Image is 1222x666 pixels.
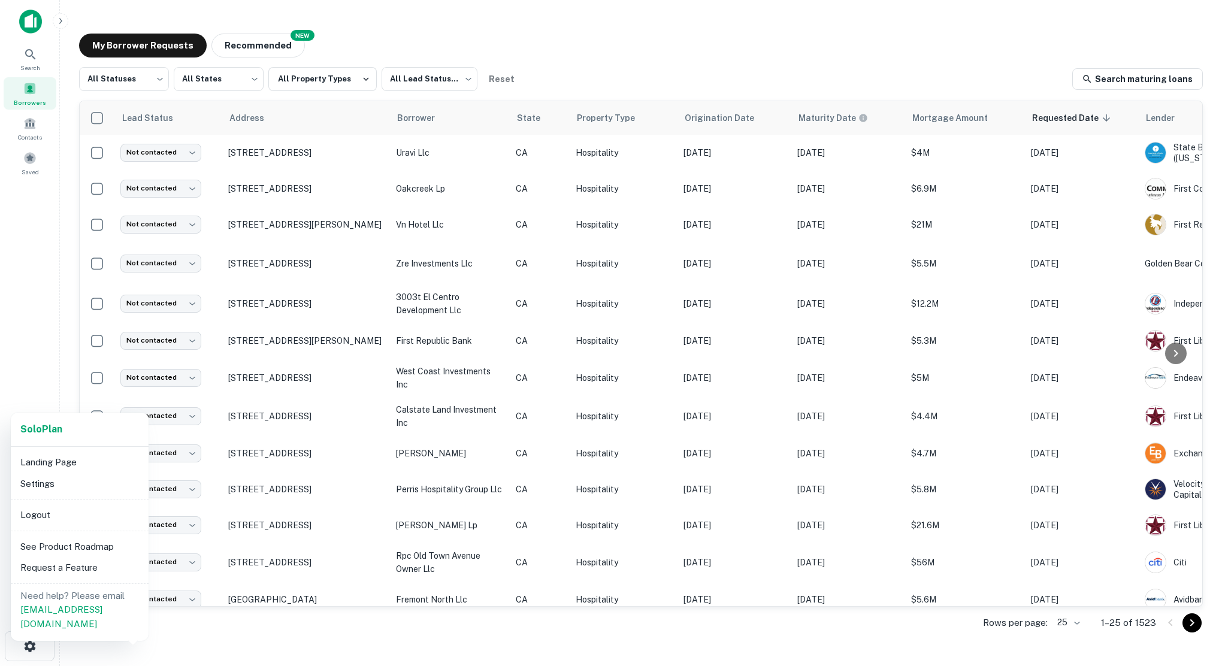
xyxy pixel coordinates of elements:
a: SoloPlan [20,422,62,437]
li: Landing Page [16,452,144,473]
li: Settings [16,473,144,495]
li: Logout [16,504,144,526]
li: Request a Feature [16,557,144,579]
p: Need help? Please email [20,589,139,631]
strong: Solo Plan [20,423,62,435]
iframe: Chat Widget [1162,570,1222,628]
li: See Product Roadmap [16,536,144,558]
a: [EMAIL_ADDRESS][DOMAIN_NAME] [20,604,102,629]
